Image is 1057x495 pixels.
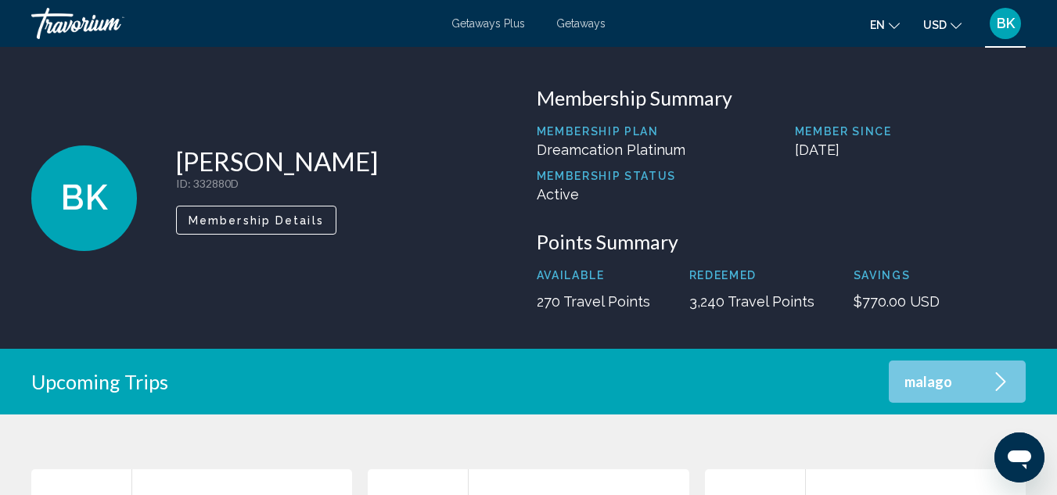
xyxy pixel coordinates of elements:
[689,269,814,282] p: Redeemed
[176,177,188,190] span: ID
[176,177,378,190] p: : 332880D
[60,178,108,218] span: BK
[985,7,1026,40] button: User Menu
[537,170,685,182] p: Membership Status
[176,206,336,235] button: Membership Details
[176,145,378,177] h1: [PERSON_NAME]
[556,17,606,30] a: Getaways
[795,125,1026,138] p: Member Since
[795,142,1026,158] p: [DATE]
[870,19,885,31] span: en
[537,125,685,138] p: Membership Plan
[31,370,168,393] h2: Upcoming Trips
[854,293,940,310] p: $770.00 USD
[537,142,685,158] p: Dreamcation Platinum
[451,17,525,30] a: Getaways Plus
[537,230,1026,253] h3: Points Summary
[537,86,1026,109] h3: Membership Summary
[689,293,814,310] p: 3,240 Travel Points
[537,269,650,282] p: Available
[923,19,947,31] span: USD
[870,13,900,36] button: Change language
[537,293,650,310] p: 270 Travel Points
[889,360,1026,403] a: malago
[31,8,436,39] a: Travorium
[854,269,940,282] p: Savings
[994,432,1044,482] iframe: Button to launch messaging window
[997,16,1015,31] span: BK
[904,375,952,389] p: malago
[176,210,336,227] a: Membership Details
[189,214,324,227] span: Membership Details
[537,186,685,203] p: Active
[923,13,962,36] button: Change currency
